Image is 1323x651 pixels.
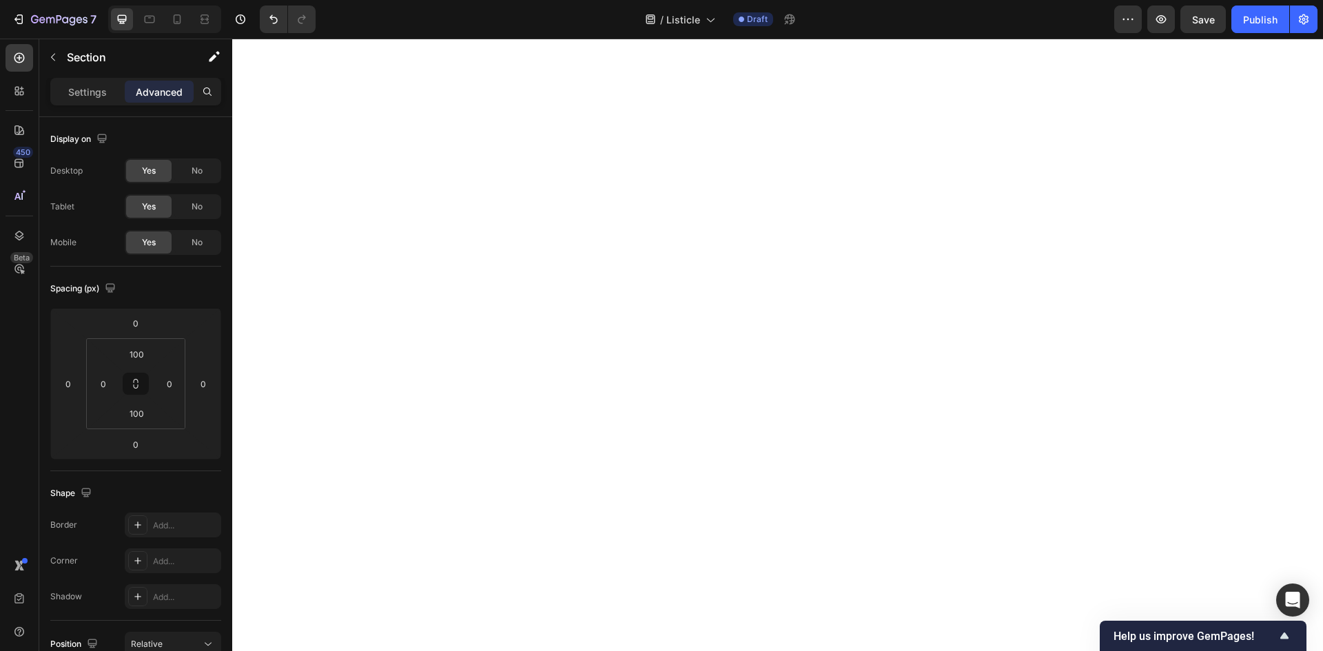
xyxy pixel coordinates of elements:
[13,147,33,158] div: 450
[68,85,107,99] p: Settings
[153,519,218,532] div: Add...
[159,373,180,394] input: 0px
[6,6,103,33] button: 7
[131,639,163,649] span: Relative
[142,236,156,249] span: Yes
[136,85,183,99] p: Advanced
[50,165,83,177] div: Desktop
[50,200,74,213] div: Tablet
[93,373,114,394] input: 0px
[67,49,180,65] p: Section
[192,236,203,249] span: No
[50,555,78,567] div: Corner
[153,555,218,568] div: Add...
[1243,12,1278,27] div: Publish
[50,130,110,149] div: Display on
[1180,6,1226,33] button: Save
[90,11,96,28] p: 7
[660,12,664,27] span: /
[50,484,94,503] div: Shape
[123,344,150,364] input: 100px
[58,373,79,394] input: 0
[142,200,156,213] span: Yes
[1114,630,1276,643] span: Help us improve GemPages!
[260,6,316,33] div: Undo/Redo
[10,252,33,263] div: Beta
[1192,14,1215,25] span: Save
[193,373,214,394] input: 0
[50,519,77,531] div: Border
[122,313,150,333] input: 0
[1114,628,1293,644] button: Show survey - Help us improve GemPages!
[1231,6,1289,33] button: Publish
[50,590,82,603] div: Shadow
[1276,583,1309,617] div: Open Intercom Messenger
[50,236,76,249] div: Mobile
[192,165,203,177] span: No
[747,13,768,25] span: Draft
[153,591,218,603] div: Add...
[666,12,700,27] span: Listicle
[232,39,1323,651] iframe: To enrich screen reader interactions, please activate Accessibility in Grammarly extension settings
[123,403,150,424] input: 100px
[192,200,203,213] span: No
[122,434,150,455] input: 0
[142,165,156,177] span: Yes
[50,280,119,298] div: Spacing (px)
